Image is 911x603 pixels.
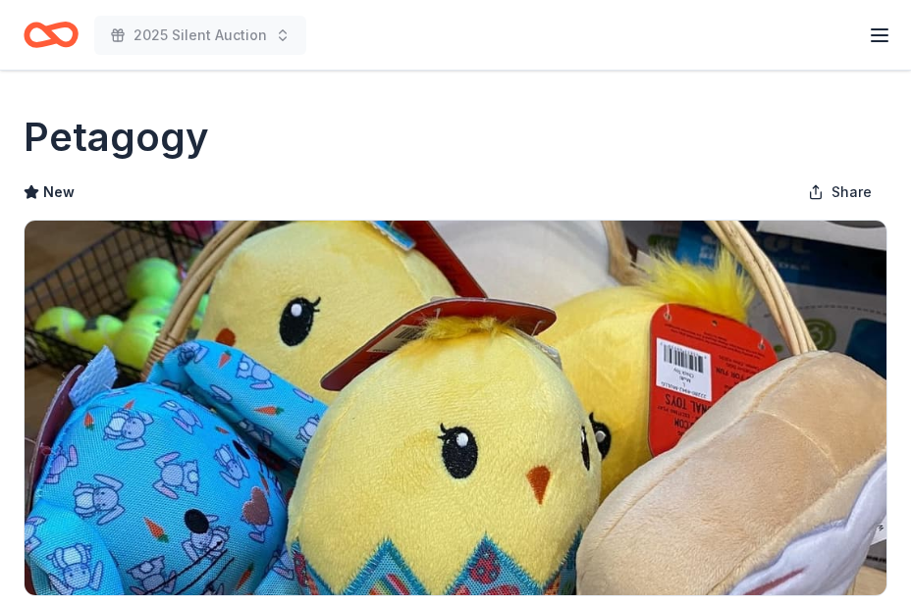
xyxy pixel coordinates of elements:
a: Home [24,12,79,58]
span: 2025 Silent Auction [134,24,267,47]
span: Share [831,180,872,204]
img: Image for Petagogy [25,221,886,595]
button: Share [792,173,887,212]
button: 2025 Silent Auction [94,16,306,55]
h1: Petagogy [24,110,209,165]
span: New [43,180,75,204]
